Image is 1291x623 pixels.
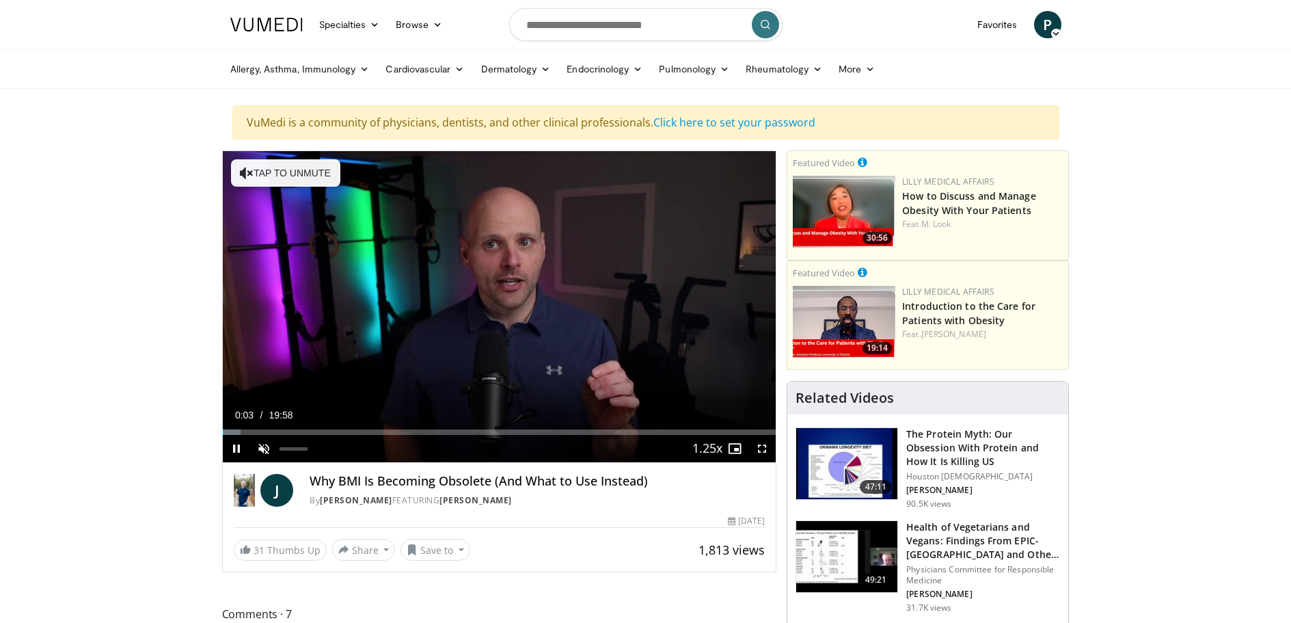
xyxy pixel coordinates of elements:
[332,539,396,561] button: Share
[311,11,388,38] a: Specialties
[793,157,855,169] small: Featured Video
[796,427,1060,509] a: 47:11 The Protein Myth: Our Obsession With Protein and How It Is Killing US Houston [DEMOGRAPHIC_...
[231,159,340,187] button: Tap to unmute
[902,300,1035,327] a: Introduction to the Care for Patients with Obesity
[388,11,450,38] a: Browse
[737,55,830,83] a: Rheumatology
[721,435,748,462] button: Enable picture-in-picture mode
[902,328,1063,341] div: Feat.
[235,410,254,421] span: 0:03
[223,151,776,463] video-js: Video Player
[796,390,894,406] h4: Related Videos
[439,494,512,506] a: [PERSON_NAME]
[906,602,951,613] p: 31.7K views
[969,11,1026,38] a: Favorites
[906,564,1060,586] p: Physicians Committee for Responsible Medicine
[906,589,1060,600] p: [PERSON_NAME]
[260,474,293,507] a: J
[473,55,559,83] a: Dermatology
[862,232,892,244] span: 30:56
[653,115,815,130] a: Click here to set your password
[902,218,1063,230] div: Feat.
[222,605,777,623] span: Comments 7
[921,328,986,340] a: [PERSON_NAME]
[906,499,951,509] p: 90.5K views
[862,342,892,354] span: 19:14
[694,435,721,462] button: Playback Rate
[902,176,994,187] a: Lilly Medical Affairs
[280,447,308,451] div: Volume Level
[748,435,776,462] button: Fullscreen
[796,521,897,592] img: 606f2b51-b844-428b-aa21-8c0c72d5a896.150x105_q85_crop-smart_upscale.jpg
[250,435,277,462] button: Unmute
[902,286,994,297] a: Lilly Medical Affairs
[902,189,1036,217] a: How to Discuss and Manage Obesity With Your Patients
[793,176,895,248] a: 30:56
[793,286,895,358] img: acc2e291-ced4-4dd5-b17b-d06994da28f3.png.150x105_q85_crop-smart_upscale.png
[232,105,1059,140] div: VuMedi is a community of physicians, dentists, and other clinical professionals.
[222,55,378,83] a: Allergy, Asthma, Immunology
[830,55,883,83] a: More
[310,474,765,489] h4: Why BMI Is Becoming Obsolete (And What to Use Instead)
[254,544,264,557] span: 31
[260,410,263,421] span: /
[796,428,897,499] img: b7b8b05e-5021-418b-a89a-60a270e7cf82.150x105_q85_crop-smart_upscale.jpg
[906,471,1060,482] p: Houston [DEMOGRAPHIC_DATA]
[269,410,293,421] span: 19:58
[906,427,1060,468] h3: The Protein Myth: Our Obsession With Protein and How It Is Killing US
[230,18,303,31] img: VuMedi Logo
[906,485,1060,496] p: [PERSON_NAME]
[793,286,895,358] a: 19:14
[793,176,895,248] img: c98a6a29-1ea0-4bd5-8cf5-4d1e188984a7.png.150x105_q85_crop-smart_upscale.png
[921,218,951,230] a: M. Look
[509,8,783,41] input: Search topics, interventions
[400,539,470,561] button: Save to
[320,494,392,506] a: [PERSON_NAME]
[223,435,250,462] button: Pause
[1034,11,1061,38] a: P
[558,55,651,83] a: Endocrinology
[234,540,327,561] a: 31 Thumbs Up
[860,573,893,587] span: 49:21
[698,542,765,558] span: 1,813 views
[377,55,472,83] a: Cardiovascular
[860,480,893,494] span: 47:11
[310,494,765,507] div: By FEATURING
[793,267,855,279] small: Featured Video
[906,520,1060,561] h3: Health of Vegetarians and Vegans: Findings From EPIC-[GEOGRAPHIC_DATA] and Othe…
[651,55,737,83] a: Pulmonology
[796,520,1060,613] a: 49:21 Health of Vegetarians and Vegans: Findings From EPIC-[GEOGRAPHIC_DATA] and Othe… Physicians...
[728,515,765,527] div: [DATE]
[223,429,776,435] div: Progress Bar
[234,474,256,507] img: Dr. Jordan Rennicke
